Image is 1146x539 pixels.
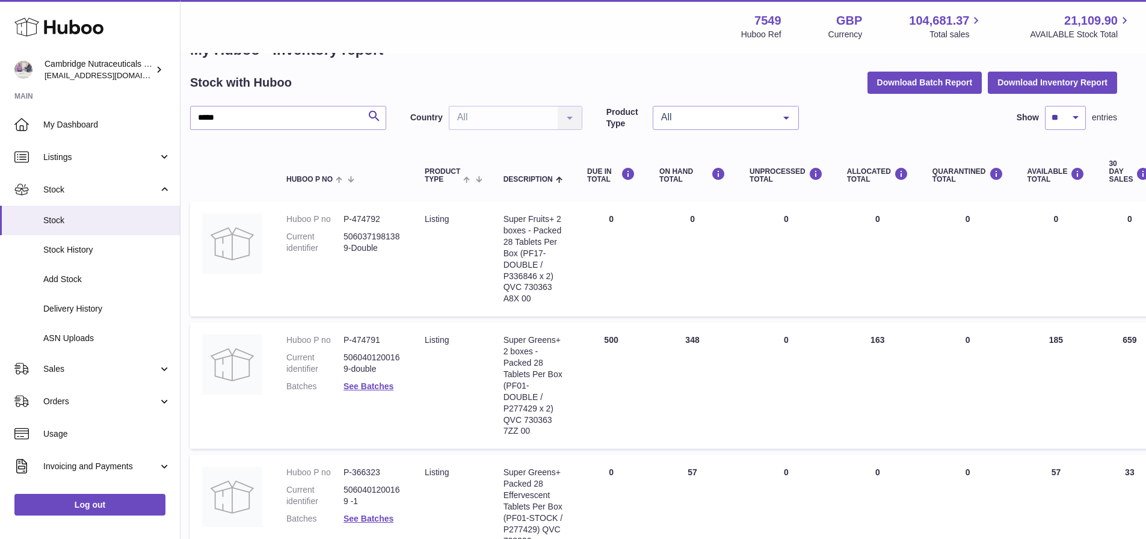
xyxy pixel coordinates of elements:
[932,167,1003,183] div: QUARANTINED Total
[286,484,343,507] dt: Current identifier
[504,334,563,437] div: Super Greens+ 2 boxes - Packed 28 Tablets Per Box (PF01-DOUBLE / P277429 x 2) QVC 730363 7ZZ 00
[286,214,343,225] dt: Huboo P no
[738,202,835,316] td: 0
[754,13,781,29] strong: 7549
[343,352,401,375] dd: 5060401200169-double
[45,70,177,80] span: [EMAIL_ADDRESS][DOMAIN_NAME]
[43,461,158,472] span: Invoicing and Payments
[343,214,401,225] dd: P-474792
[659,167,725,183] div: ON HAND Total
[425,467,449,477] span: listing
[750,167,823,183] div: UNPROCESSED Total
[286,513,343,525] dt: Batches
[647,322,738,449] td: 348
[43,152,158,163] span: Listings
[286,334,343,346] dt: Huboo P no
[202,467,262,527] img: product image
[286,467,343,478] dt: Huboo P no
[835,202,920,316] td: 0
[190,75,292,91] h2: Stock with Huboo
[202,214,262,274] img: product image
[1030,29,1132,40] span: AVAILABLE Stock Total
[966,467,970,477] span: 0
[343,467,401,478] dd: P-366323
[43,119,171,131] span: My Dashboard
[43,244,171,256] span: Stock History
[286,176,333,183] span: Huboo P no
[504,176,553,183] span: Description
[828,29,863,40] div: Currency
[14,494,165,516] a: Log out
[575,202,647,316] td: 0
[43,428,171,440] span: Usage
[741,29,781,40] div: Huboo Ref
[847,167,908,183] div: ALLOCATED Total
[1064,13,1118,29] span: 21,109.90
[286,381,343,392] dt: Batches
[1030,13,1132,40] a: 21,109.90 AVAILABLE Stock Total
[835,322,920,449] td: 163
[606,106,647,129] label: Product Type
[43,274,171,285] span: Add Stock
[647,202,738,316] td: 0
[425,214,449,224] span: listing
[343,484,401,507] dd: 5060401200169 -1
[1092,112,1117,123] span: entries
[14,61,32,79] img: qvc@camnutra.com
[909,13,969,29] span: 104,681.37
[909,13,983,40] a: 104,681.37 Total sales
[43,396,158,407] span: Orders
[43,215,171,226] span: Stock
[45,58,153,81] div: Cambridge Nutraceuticals Ltd
[425,168,460,183] span: Product Type
[286,231,343,254] dt: Current identifier
[836,13,862,29] strong: GBP
[867,72,982,93] button: Download Batch Report
[1027,167,1085,183] div: AVAILABLE Total
[504,214,563,304] div: Super Fruits+ 2 boxes - Packed 28 Tablets Per Box (PF17-DOUBLE / P336846 x 2) QVC 730363 A8X 00
[1017,112,1039,123] label: Show
[286,352,343,375] dt: Current identifier
[343,514,393,523] a: See Batches
[658,111,774,123] span: All
[43,363,158,375] span: Sales
[43,184,158,196] span: Stock
[966,335,970,345] span: 0
[738,322,835,449] td: 0
[343,334,401,346] dd: P-474791
[410,112,443,123] label: Country
[343,231,401,254] dd: 5060371981389-Double
[1015,202,1097,316] td: 0
[43,333,171,344] span: ASN Uploads
[575,322,647,449] td: 500
[202,334,262,395] img: product image
[587,167,635,183] div: DUE IN TOTAL
[929,29,983,40] span: Total sales
[343,381,393,391] a: See Batches
[988,72,1117,93] button: Download Inventory Report
[43,303,171,315] span: Delivery History
[425,335,449,345] span: listing
[966,214,970,224] span: 0
[1015,322,1097,449] td: 185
